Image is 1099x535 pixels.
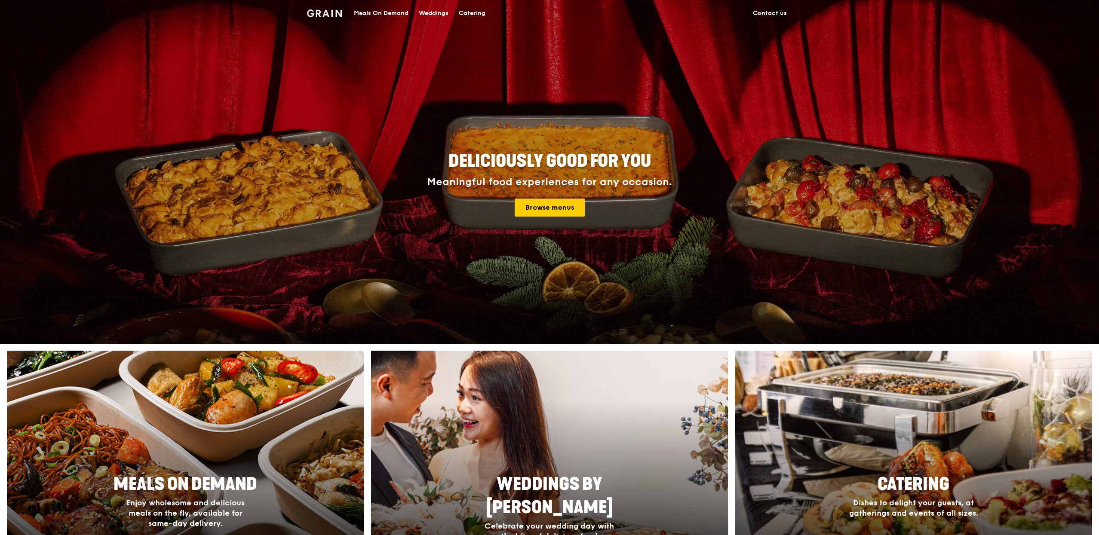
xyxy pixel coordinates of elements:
a: Weddings [414,0,454,26]
div: Weddings [419,0,448,26]
span: Deliciously good for you [448,151,651,171]
a: Contact us [748,0,792,26]
img: Grain [307,9,342,17]
div: Meals On Demand [354,0,408,26]
span: Weddings by [PERSON_NAME] [486,474,613,518]
span: Meals On Demand [114,474,257,495]
span: Enjoy wholesome and delicious meals on the fly, available for same-day delivery. [126,498,245,528]
div: Catering [459,0,485,26]
span: Catering [878,474,949,495]
span: Dishes to delight your guests, at gatherings and events of all sizes. [849,498,978,518]
a: Browse menus [515,199,585,217]
div: Meaningful food experiences for any occasion. [395,176,704,188]
a: Catering [454,0,491,26]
